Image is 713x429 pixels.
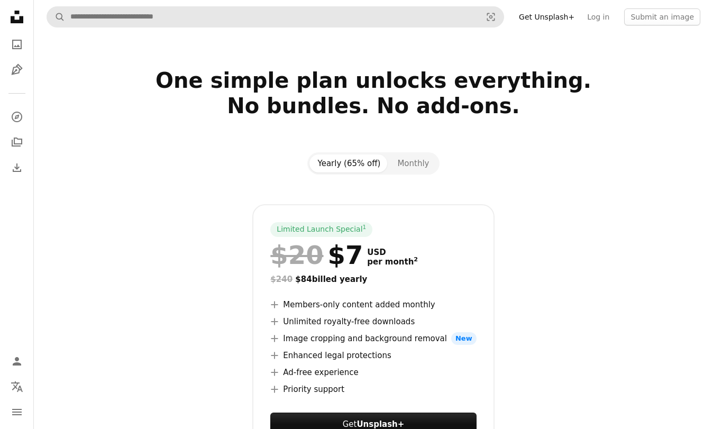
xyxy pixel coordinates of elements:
[270,332,476,345] li: Image cropping and background removal
[309,154,389,172] button: Yearly (65% off)
[6,401,28,423] button: Menu
[6,351,28,372] a: Log in / Sign up
[47,7,65,27] button: Search Unsplash
[270,349,476,362] li: Enhanced legal protections
[6,34,28,55] a: Photos
[270,222,372,237] div: Limited Launch Special
[47,6,504,28] form: Find visuals sitewide
[363,224,367,230] sup: 1
[270,315,476,328] li: Unlimited royalty-free downloads
[513,8,581,25] a: Get Unsplash+
[624,8,700,25] button: Submit an image
[270,241,323,269] span: $20
[6,157,28,178] a: Download History
[270,366,476,379] li: Ad-free experience
[356,419,404,429] strong: Unsplash+
[389,154,437,172] button: Monthly
[451,332,477,345] span: New
[6,132,28,153] a: Collections
[367,248,418,257] span: USD
[270,383,476,396] li: Priority support
[270,241,363,269] div: $7
[6,376,28,397] button: Language
[581,8,616,25] a: Log in
[478,7,504,27] button: Visual search
[412,257,420,267] a: 2
[6,106,28,127] a: Explore
[270,275,292,284] span: $240
[414,256,418,263] sup: 2
[270,298,476,311] li: Members-only content added monthly
[6,59,28,80] a: Illustrations
[361,224,369,235] a: 1
[270,273,476,286] div: $84 billed yearly
[47,68,700,144] h2: One simple plan unlocks everything. No bundles. No add-ons.
[6,6,28,30] a: Home — Unsplash
[367,257,418,267] span: per month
